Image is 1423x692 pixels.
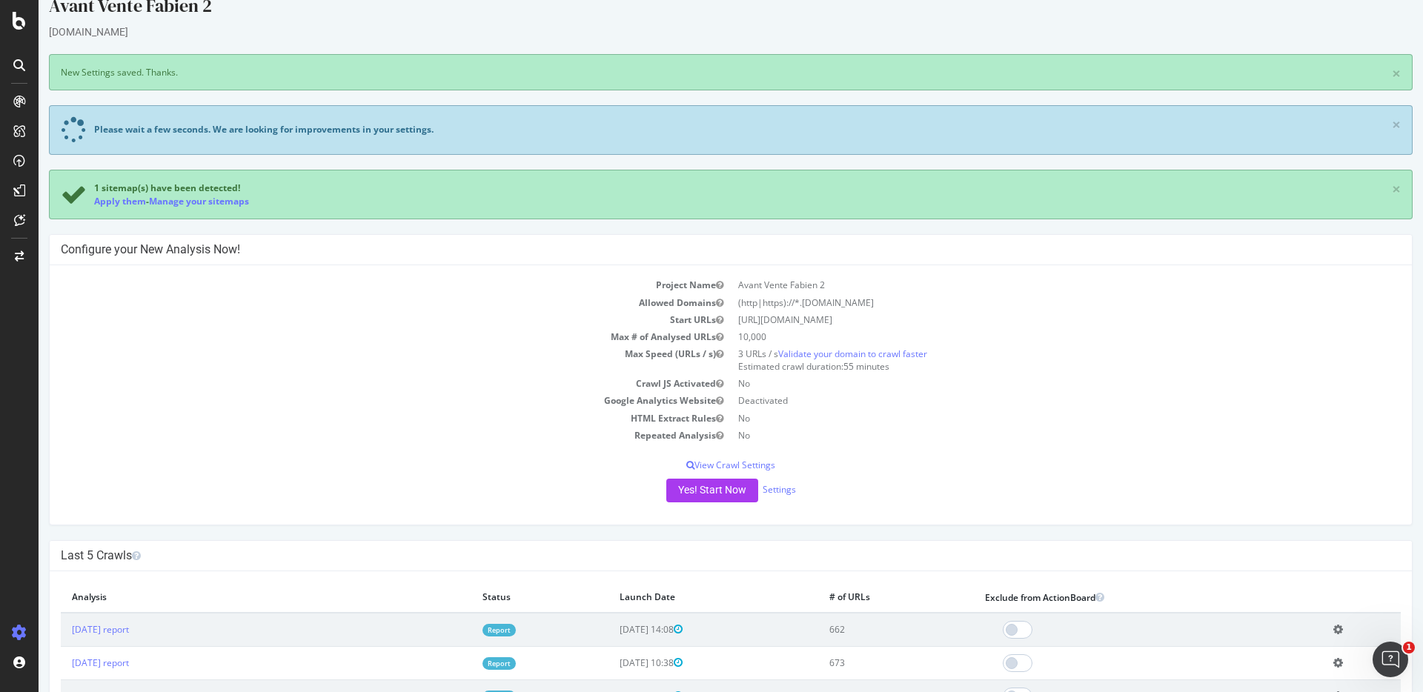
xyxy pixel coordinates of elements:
th: Analysis [22,582,433,613]
a: Report [444,657,477,670]
a: Report [444,624,477,636]
a: Apply them [56,195,107,207]
span: 1 [1403,642,1415,653]
td: (http|https)://*.[DOMAIN_NAME] [692,294,1362,311]
th: Launch Date [570,582,780,613]
span: [DATE] 14:08 [581,623,644,636]
span: 1 sitemap(s) have been detected! [56,182,202,194]
td: 3 URLs / s Estimated crawl duration: [692,345,1362,375]
td: No [692,410,1362,427]
a: Manage your sitemaps [110,195,210,207]
td: No [692,427,1362,444]
span: 55 minutes [805,360,851,373]
p: View Crawl Settings [22,459,1362,471]
td: 662 [780,613,935,647]
td: Repeated Analysis [22,427,692,444]
h4: Configure your New Analysis Now! [22,242,1362,257]
td: Google Analytics Website [22,392,692,409]
a: [DATE] report [33,623,90,636]
td: Start URLs [22,311,692,328]
h4: Last 5 Crawls [22,548,1362,563]
a: × [1353,182,1362,197]
iframe: Intercom live chat [1373,642,1408,677]
td: HTML Extract Rules [22,410,692,427]
td: [URL][DOMAIN_NAME] [692,311,1362,328]
td: Deactivated [692,392,1362,409]
th: # of URLs [780,582,935,613]
div: New Settings saved. Thanks. [10,54,1374,90]
td: Crawl JS Activated [22,375,692,392]
td: 673 [780,646,935,679]
a: × [1353,66,1362,81]
div: [DOMAIN_NAME] [10,24,1374,39]
td: Avant Vente Fabien 2 [692,276,1362,293]
th: Status [433,582,570,613]
a: [DATE] report [33,656,90,669]
a: × [1353,117,1362,133]
td: Max # of Analysed URLs [22,328,692,345]
a: Settings [724,483,757,496]
th: Exclude from ActionBoard [935,582,1284,613]
a: Validate your domain to crawl faster [740,347,889,360]
td: Max Speed (URLs / s) [22,345,692,375]
td: 10,000 [692,328,1362,345]
div: Please wait a few seconds. We are looking for improvements in your settings. [56,123,395,136]
td: Project Name [22,276,692,293]
td: Allowed Domains [22,294,692,311]
span: [DATE] 10:38 [581,656,644,669]
div: - [56,195,210,207]
button: Yes! Start Now [628,479,720,502]
td: No [692,375,1362,392]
